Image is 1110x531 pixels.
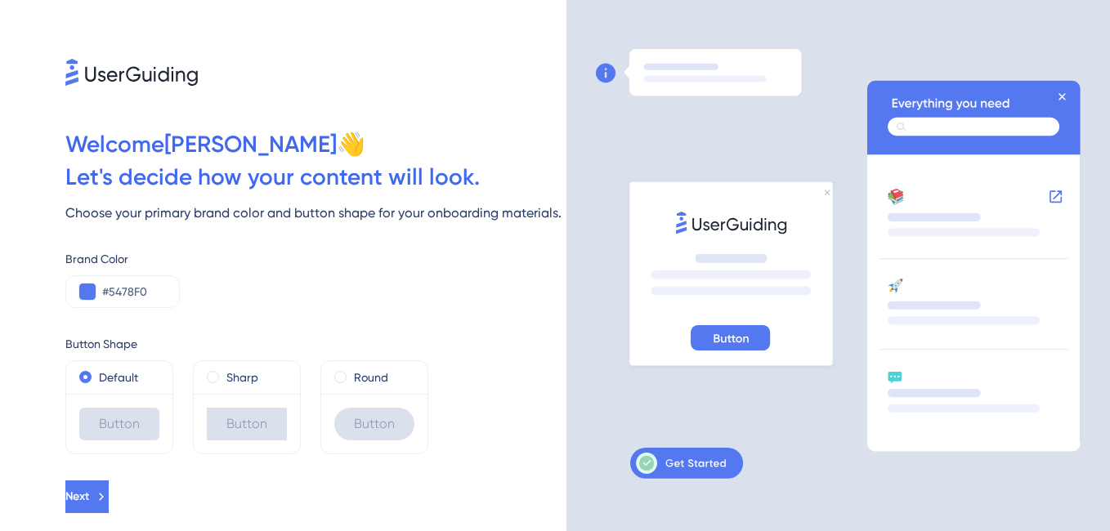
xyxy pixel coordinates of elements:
div: Button [207,408,287,440]
div: Brand Color [65,249,566,269]
div: Welcome [PERSON_NAME] 👋 [65,128,566,161]
div: Let ' s decide how your content will look. [65,161,566,194]
label: Default [99,368,138,387]
div: Button Shape [65,334,566,354]
div: Button [79,408,159,440]
div: Button [334,408,414,440]
label: Round [354,368,388,387]
span: Next [65,487,89,506]
label: Sharp [226,368,258,387]
div: Choose your primary brand color and button shape for your onboarding materials. [65,203,566,223]
button: Next [65,480,109,513]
